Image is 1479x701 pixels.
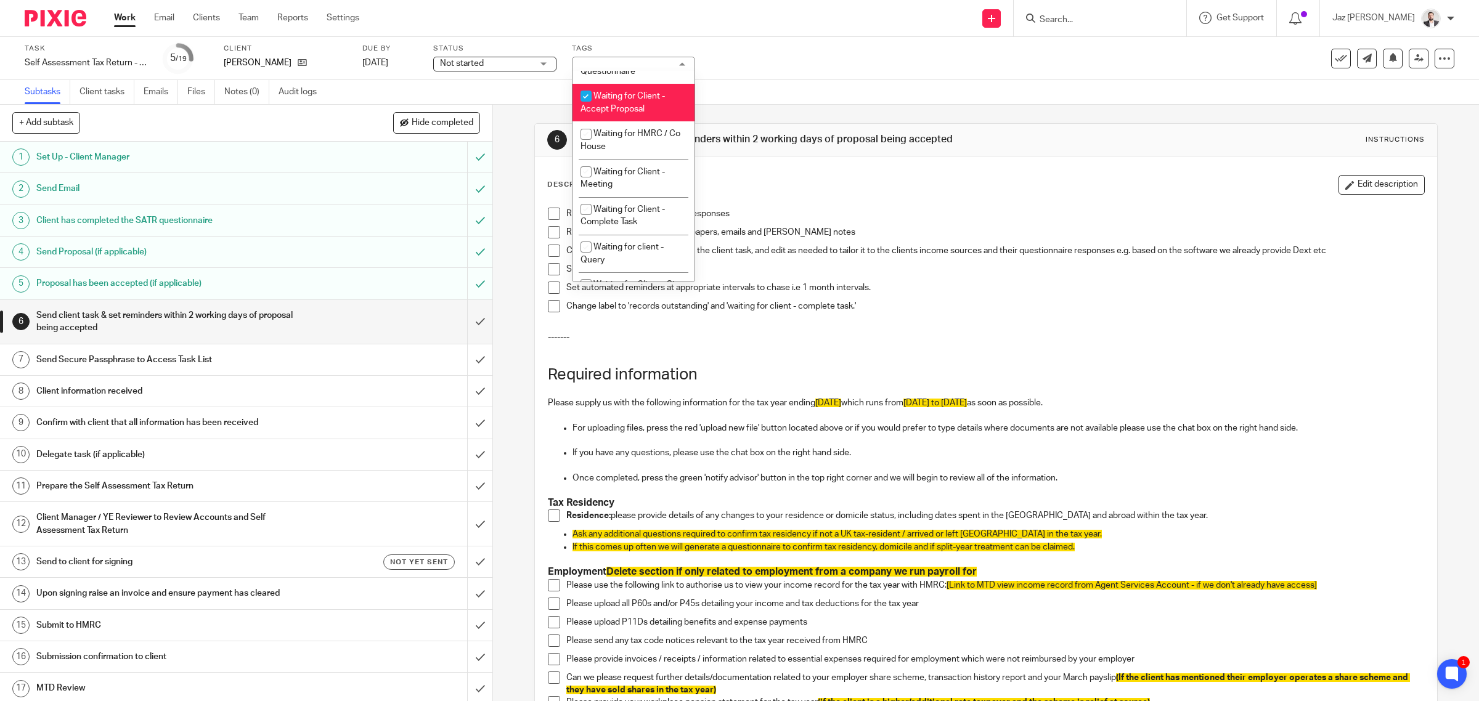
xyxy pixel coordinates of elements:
[170,51,187,65] div: 5
[12,414,30,431] div: 9
[581,243,664,264] span: Waiting for client - Query
[566,226,1425,238] p: Review prior year SATR, working papers, emails and [PERSON_NAME] notes
[25,80,70,104] a: Subtasks
[12,212,30,229] div: 3
[572,447,1425,459] p: If you have any questions, please use the chat box on the right hand side.
[903,399,967,407] span: [DATE] to [DATE]
[393,112,480,133] button: Hide completed
[390,557,448,567] span: Not yet sent
[362,59,388,67] span: [DATE]
[1421,9,1441,28] img: 48292-0008-compressed%20square.jpg
[566,673,1410,694] span: (If the client has mentioned their employer operates a share scheme and they have sold shares in ...
[547,180,602,190] p: Description
[144,80,178,104] a: Emails
[566,245,1425,257] p: Copy and paste the list below into the client task, and edit as needed to tailor it to the client...
[36,616,316,634] h1: Submit to HMRC
[593,280,684,289] span: Waiting for Client - Sign
[12,585,30,602] div: 14
[12,243,30,261] div: 4
[36,445,316,464] h1: Delegate task (if applicable)
[36,679,316,697] h1: MTD Review
[548,331,1425,343] p: -------
[440,59,484,68] span: Not started
[224,44,347,54] label: Client
[12,680,30,697] div: 17
[566,671,1425,697] p: Can we please request further details/documentation related to your employer share scheme, transa...
[12,617,30,634] div: 15
[36,553,316,571] h1: Send to client for signing
[224,57,291,69] p: [PERSON_NAME]
[25,10,86,26] img: Pixie
[606,567,977,577] span: Delete section if only related to employment from a company we run payroll for
[566,300,1425,312] p: Change label to 'records outstanding' and 'waiting for client - complete task.'
[566,616,1425,628] p: Please upload P11Ds detailing benefits and expense payments
[12,313,30,330] div: 6
[947,581,1317,590] span: [Link to MTD view income record from Agent Services Account - if we don't already have access]
[154,12,174,24] a: Email
[277,12,308,24] a: Reports
[572,530,1102,538] span: Ask any additional questions required to confirm tax residency if not a UK tax-resident / arrived...
[1216,14,1264,22] span: Get Support
[566,509,1425,522] p: please provide details of any changes to your residence or domicile status, including dates spent...
[12,275,30,293] div: 5
[25,57,148,69] div: Self Assessment Tax Return - [DATE]-[DATE]
[12,477,30,495] div: 11
[176,55,187,62] small: /19
[572,44,695,54] label: Tags
[36,351,316,369] h1: Send Secure Passphrase to Access Task List
[566,598,1425,610] p: Please upload all P60s and/or P45s detailing your income and tax deductions for the tax year
[79,80,134,104] a: Client tasks
[25,44,148,54] label: Task
[12,148,30,166] div: 1
[581,129,680,151] span: Waiting for HMRC / Co House
[566,634,1425,647] p: Please send any tax code notices relevant to the tax year received from HMRC
[581,92,665,113] span: Waiting for Client - Accept Proposal
[36,413,316,432] h1: Confirm with client that all information has been received
[548,365,1425,384] h1: Required information
[566,579,1425,591] p: Please use the following link to authorise us to view your income record for the tax year with HMRC:
[187,80,215,104] a: Files
[12,446,30,463] div: 10
[12,516,30,533] div: 12
[1366,135,1425,145] div: Instructions
[581,54,665,76] span: Waiting for Client - Questionnaire
[279,80,326,104] a: Audit logs
[573,133,1012,146] h1: Send client task & set reminders within 2 working days of proposal being accepted
[572,472,1425,484] p: Once completed, press the green 'notify advisor' button in the top right corner and we will begin...
[36,179,316,198] h1: Send Email
[36,148,316,166] h1: Set Up - Client Manager
[548,397,1425,409] p: Please supply us with the following information for the tax year ending which runs from as soon a...
[572,422,1425,434] p: For uploading files, press the red 'upload new file' button located above or if you would prefer ...
[36,243,316,261] h1: Send Proposal (if applicable)
[581,168,665,189] span: Waiting for Client - Meeting
[572,543,1075,551] span: If this comes up often we will generate a questionnaire to confirm tax residency, domicile and if...
[12,553,30,570] div: 13
[566,263,1425,275] p: Send the client task to the client
[224,80,269,104] a: Notes (0)
[12,648,30,665] div: 16
[12,383,30,400] div: 8
[238,12,259,24] a: Team
[36,584,316,602] h1: Upon signing raise an invoice and ensure payment has cleared
[25,57,148,69] div: Self Assessment Tax Return - 2024-2025
[12,351,30,368] div: 7
[566,653,1425,665] p: Please provide invoices / receipts / information related to essential expenses required for emplo...
[36,382,316,400] h1: Client information received
[36,647,316,666] h1: Submission confirmation to client
[327,12,359,24] a: Settings
[36,274,316,293] h1: Proposal has been accepted (if applicable)
[548,498,614,508] strong: Tax Residency
[1457,656,1470,668] div: 1
[566,511,611,520] strong: Residence:
[12,112,80,133] button: + Add subtask
[815,399,841,407] span: [DATE]
[581,205,665,227] span: Waiting for Client - Complete Task
[1332,12,1415,24] p: Jaz [PERSON_NAME]
[36,477,316,495] h1: Prepare the Self Assessment Tax Return
[193,12,220,24] a: Clients
[362,44,418,54] label: Due by
[36,211,316,230] h1: Client has completed the SATR questionnaire
[1338,175,1425,195] button: Edit description
[1038,15,1149,26] input: Search
[548,567,977,577] strong: Employment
